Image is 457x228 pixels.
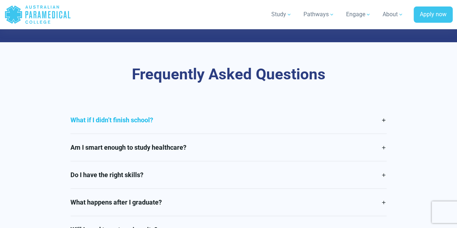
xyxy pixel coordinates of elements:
a: Pathways [299,4,339,25]
a: Do I have the right skills? [70,161,387,188]
a: About [378,4,408,25]
h3: Frequently Asked Questions [38,65,419,84]
a: Study [267,4,296,25]
a: Apply now [414,6,453,23]
a: Am I smart enough to study healthcare? [70,134,387,161]
a: Engage [342,4,375,25]
a: What if I didn’t finish school? [70,106,387,133]
a: What happens after I graduate? [70,189,387,216]
a: Australian Paramedical College [4,3,71,26]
